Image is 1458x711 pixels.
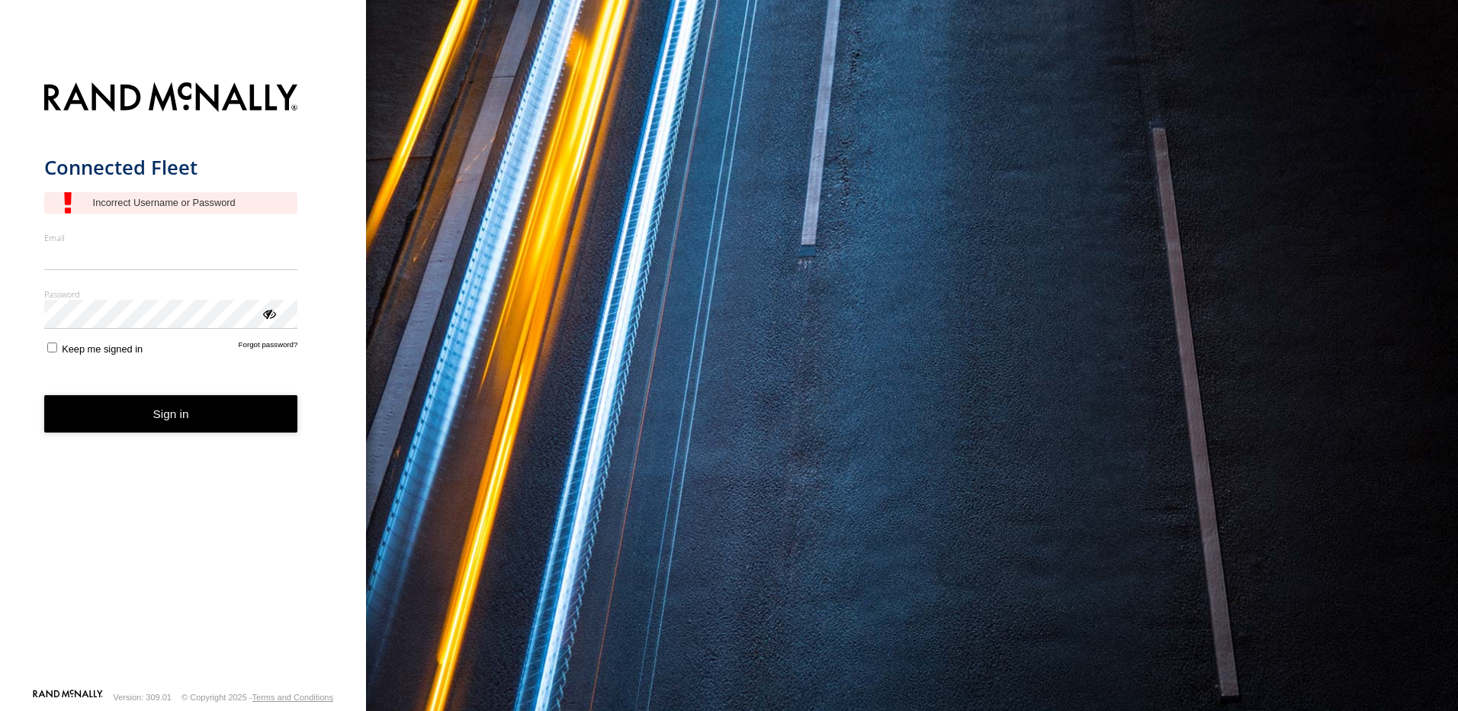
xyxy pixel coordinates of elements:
[44,155,298,180] h1: Connected Fleet
[44,288,298,300] label: Password
[47,343,57,352] input: Keep me signed in
[44,73,323,688] form: main
[44,79,298,118] img: Rand McNally
[239,340,298,355] a: Forgot password?
[252,693,333,702] a: Terms and Conditions
[44,395,298,433] button: Sign in
[62,343,143,355] span: Keep me signed in
[44,232,298,243] label: Email
[33,690,103,705] a: Visit our Website
[114,693,172,702] div: Version: 309.01
[181,693,333,702] div: © Copyright 2025 -
[261,305,276,320] div: ViewPassword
